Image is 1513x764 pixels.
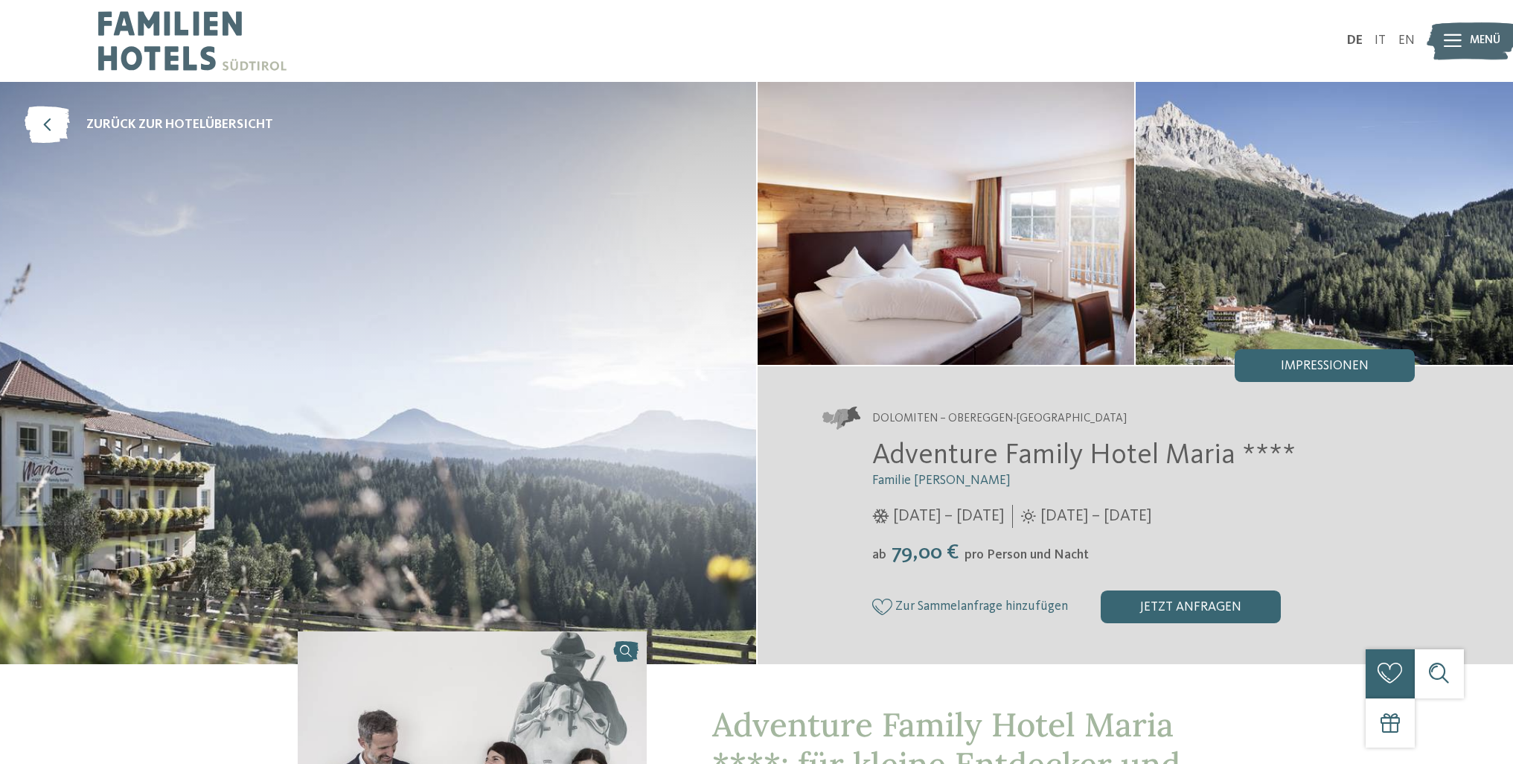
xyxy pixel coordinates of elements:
span: 79,00 € [888,542,963,564]
span: Dolomiten – Obereggen-[GEOGRAPHIC_DATA] [872,411,1127,427]
a: EN [1398,34,1415,47]
a: zurück zur Hotelübersicht [25,106,273,144]
span: Familie [PERSON_NAME] [872,474,1011,487]
span: ab [872,549,886,561]
span: Adventure Family Hotel Maria **** [872,442,1296,470]
img: Das Familienhotel in Obereggen für Entdecker [1136,82,1513,365]
span: Impressionen [1281,360,1369,373]
a: IT [1375,34,1386,47]
i: Öffnungszeiten im Winter [872,509,889,524]
span: Zur Sammelanfrage hinzufügen [895,599,1068,614]
a: DE [1347,34,1363,47]
img: Das Familienhotel in Obereggen für Entdecker [758,82,1135,365]
span: [DATE] – [DATE] [893,505,1004,528]
i: Öffnungszeiten im Sommer [1021,509,1036,524]
span: [DATE] – [DATE] [1040,505,1151,528]
div: jetzt anfragen [1101,590,1281,623]
span: pro Person und Nacht [965,549,1089,561]
span: zurück zur Hotelübersicht [86,116,273,135]
span: Menü [1470,33,1500,49]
